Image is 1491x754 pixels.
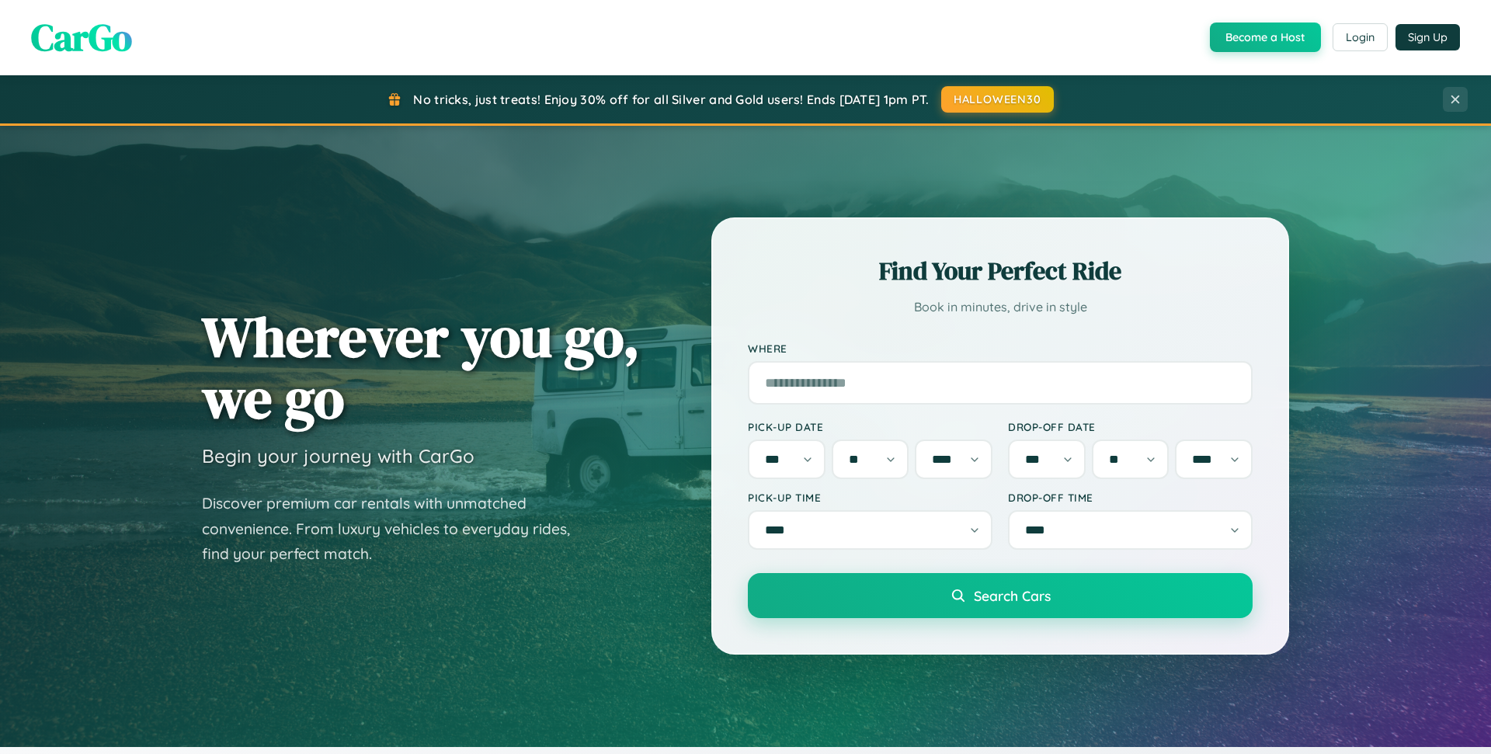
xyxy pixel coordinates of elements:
[1210,23,1321,52] button: Become a Host
[1008,491,1253,504] label: Drop-off Time
[1008,420,1253,433] label: Drop-off Date
[941,86,1054,113] button: HALLOWEEN30
[748,254,1253,288] h2: Find Your Perfect Ride
[202,306,640,429] h1: Wherever you go, we go
[1333,23,1388,51] button: Login
[31,12,132,63] span: CarGo
[748,573,1253,618] button: Search Cars
[202,491,590,567] p: Discover premium car rentals with unmatched convenience. From luxury vehicles to everyday rides, ...
[748,296,1253,318] p: Book in minutes, drive in style
[202,444,474,467] h3: Begin your journey with CarGo
[413,92,929,107] span: No tricks, just treats! Enjoy 30% off for all Silver and Gold users! Ends [DATE] 1pm PT.
[1395,24,1460,50] button: Sign Up
[748,491,992,504] label: Pick-up Time
[974,587,1051,604] span: Search Cars
[748,342,1253,355] label: Where
[748,420,992,433] label: Pick-up Date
